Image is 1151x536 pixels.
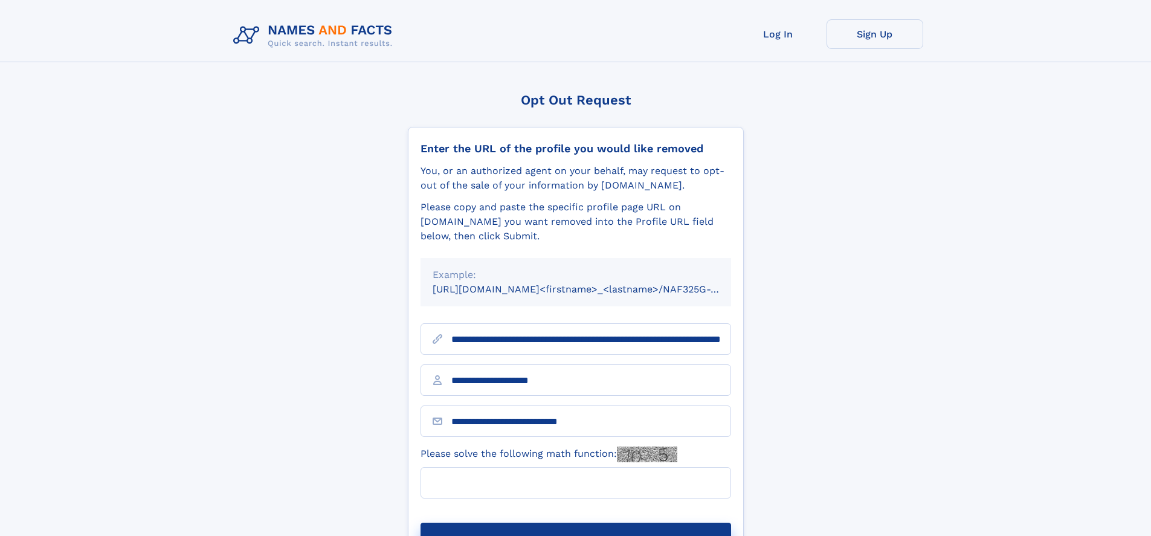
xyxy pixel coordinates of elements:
a: Log In [730,19,827,49]
div: Please copy and paste the specific profile page URL on [DOMAIN_NAME] you want removed into the Pr... [421,200,731,244]
div: Enter the URL of the profile you would like removed [421,142,731,155]
label: Please solve the following math function: [421,447,677,462]
div: Opt Out Request [408,92,744,108]
small: [URL][DOMAIN_NAME]<firstname>_<lastname>/NAF325G-xxxxxxxx [433,283,754,295]
div: Example: [433,268,719,282]
div: You, or an authorized agent on your behalf, may request to opt-out of the sale of your informatio... [421,164,731,193]
img: Logo Names and Facts [228,19,402,52]
a: Sign Up [827,19,923,49]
